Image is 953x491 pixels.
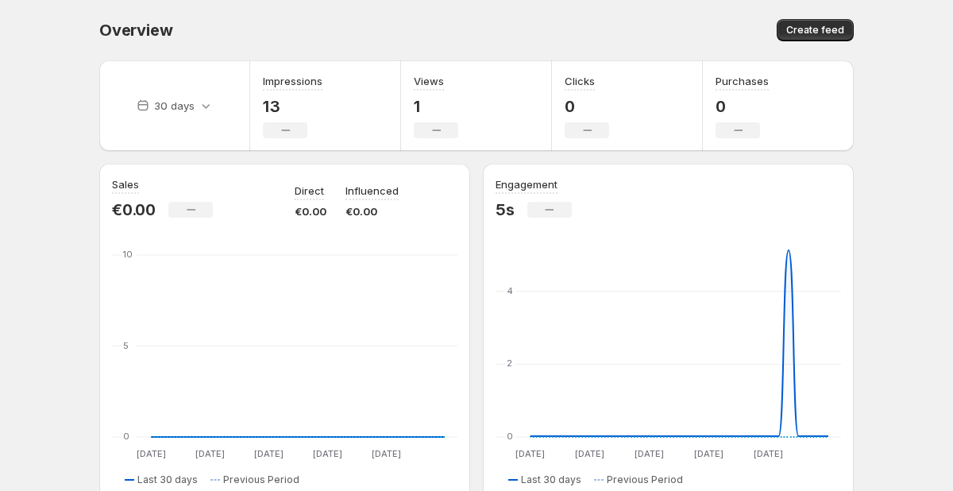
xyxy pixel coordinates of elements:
p: 5s [496,200,515,219]
text: 4 [507,285,513,296]
text: 0 [507,431,513,442]
text: [DATE] [635,448,664,459]
p: Influenced [345,183,399,199]
p: 13 [263,97,322,116]
text: [DATE] [313,448,342,459]
p: €0.00 [112,200,156,219]
p: €0.00 [295,203,326,219]
h3: Engagement [496,176,558,192]
span: Previous Period [607,474,683,486]
h3: Purchases [716,73,769,89]
span: Last 30 days [521,474,581,486]
text: 0 [123,431,129,442]
text: [DATE] [195,448,225,459]
span: Last 30 days [137,474,198,486]
span: Previous Period [223,474,299,486]
p: 30 days [154,98,195,114]
span: Create feed [786,24,844,37]
text: [DATE] [694,448,723,459]
text: [DATE] [754,448,783,459]
h3: Views [414,73,444,89]
button: Create feed [777,19,854,41]
p: Direct [295,183,324,199]
text: [DATE] [137,448,166,459]
h3: Sales [112,176,139,192]
text: [DATE] [575,448,604,459]
p: 0 [716,97,769,116]
p: 0 [565,97,609,116]
text: [DATE] [372,448,401,459]
h3: Impressions [263,73,322,89]
text: [DATE] [515,448,545,459]
text: 2 [507,358,512,369]
text: [DATE] [254,448,284,459]
text: 10 [123,249,133,260]
h3: Clicks [565,73,595,89]
p: 1 [414,97,458,116]
p: €0.00 [345,203,399,219]
span: Overview [99,21,172,40]
text: 5 [123,340,129,351]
